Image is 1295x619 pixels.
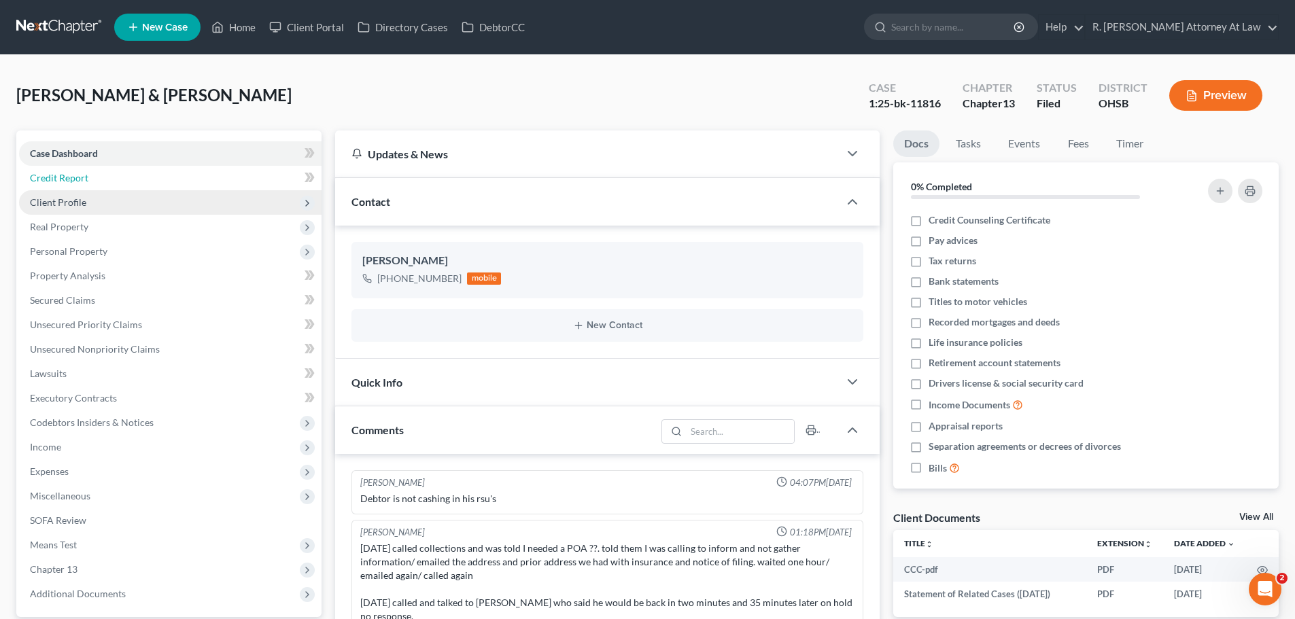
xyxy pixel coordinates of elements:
span: 13 [1003,96,1015,109]
a: View All [1239,512,1273,522]
a: Timer [1105,130,1154,157]
div: Case [869,80,941,96]
span: Real Property [30,221,88,232]
div: [PERSON_NAME] [360,476,425,489]
span: Drivers license & social security card [929,376,1084,390]
span: Income [30,441,61,453]
span: 01:18PM[DATE] [790,526,852,539]
div: District [1099,80,1147,96]
a: Secured Claims [19,288,322,313]
span: Credit Report [30,172,88,183]
a: Tasks [945,130,992,157]
button: New Contact [362,320,852,331]
span: Property Analysis [30,270,105,281]
div: Chapter [963,80,1015,96]
span: Unsecured Nonpriority Claims [30,343,160,355]
td: [DATE] [1163,582,1246,606]
a: Property Analysis [19,264,322,288]
td: PDF [1086,582,1163,606]
input: Search... [687,420,795,443]
span: Expenses [30,465,69,477]
a: Events [997,130,1051,157]
div: OHSB [1099,96,1147,111]
div: Status [1037,80,1077,96]
strong: 0% Completed [911,181,972,192]
span: Secured Claims [30,294,95,306]
div: [PHONE_NUMBER] [377,272,462,285]
td: CCC-pdf [893,557,1086,582]
span: Contact [351,195,390,208]
span: Client Profile [30,196,86,208]
span: 2 [1277,573,1288,584]
a: DebtorCC [455,15,532,39]
span: Recorded mortgages and deeds [929,315,1060,329]
span: Miscellaneous [30,490,90,501]
a: Client Portal [262,15,351,39]
div: 1:25-bk-11816 [869,96,941,111]
a: Help [1039,15,1084,39]
a: Extensionunfold_more [1097,538,1152,548]
span: Means Test [30,539,77,550]
a: Credit Report [19,166,322,190]
a: Home [205,15,262,39]
a: SOFA Review [19,508,322,533]
span: Comments [351,423,404,436]
span: Tax returns [929,254,976,268]
span: New Case [142,22,188,33]
i: expand_more [1227,540,1235,548]
div: Client Documents [893,510,980,525]
button: Preview [1169,80,1262,111]
td: PDF [1086,557,1163,582]
span: Separation agreements or decrees of divorces [929,440,1121,453]
span: Chapter 13 [30,563,77,575]
span: Executory Contracts [30,392,117,404]
span: Income Documents [929,398,1010,412]
a: R. [PERSON_NAME] Attorney At Law [1086,15,1278,39]
a: Docs [893,130,939,157]
div: Chapter [963,96,1015,111]
a: Executory Contracts [19,386,322,410]
span: Quick Info [351,376,402,389]
div: [PERSON_NAME] [360,526,425,539]
i: unfold_more [1144,540,1152,548]
span: Bank statements [929,275,999,288]
div: Updates & News [351,147,823,161]
a: Unsecured Nonpriority Claims [19,337,322,361]
i: unfold_more [925,540,933,548]
span: 04:07PM[DATE] [790,476,852,489]
span: SOFA Review [30,514,86,526]
input: Search by name... [891,14,1016,39]
a: Titleunfold_more [904,538,933,548]
span: Case Dashboard [30,147,98,159]
a: Case Dashboard [19,141,322,166]
a: Unsecured Priority Claims [19,313,322,337]
a: Fees [1056,130,1100,157]
td: Statement of Related Cases ([DATE]) [893,582,1086,606]
span: Personal Property [30,245,107,257]
span: Retirement account statements [929,356,1060,370]
td: [DATE] [1163,557,1246,582]
span: Additional Documents [30,588,126,599]
span: Appraisal reports [929,419,1003,433]
span: Bills [929,461,947,475]
span: Unsecured Priority Claims [30,319,142,330]
span: Titles to motor vehicles [929,295,1027,308]
span: Credit Counseling Certificate [929,213,1050,227]
iframe: Intercom live chat [1249,573,1281,605]
a: Directory Cases [351,15,455,39]
div: Filed [1037,96,1077,111]
span: Lawsuits [30,368,67,379]
div: mobile [467,272,501,285]
span: Life insurance policies [929,336,1022,349]
div: [PERSON_NAME] [362,253,852,269]
span: [PERSON_NAME] & [PERSON_NAME] [16,85,292,105]
span: Pay advices [929,234,978,247]
a: Lawsuits [19,361,322,386]
span: Codebtors Insiders & Notices [30,417,154,428]
a: Date Added expand_more [1174,538,1235,548]
div: Debtor is not cashing in his rsu's [360,492,854,506]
